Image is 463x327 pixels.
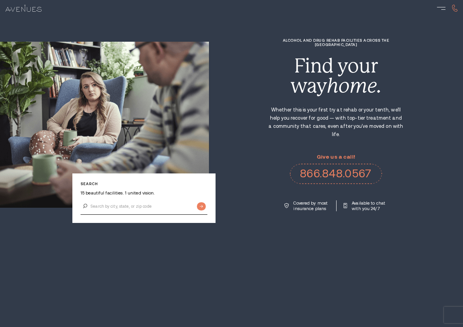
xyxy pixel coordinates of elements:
[290,154,382,160] p: Give us a call!
[81,190,207,196] p: 15 beautiful facilities. 1 united vision.
[352,200,387,211] p: Available to chat with you 24/7
[284,200,329,211] a: Covered by most insurance plans
[268,106,404,139] p: Whether this is your first try at rehab or your tenth, we'll help you recover for good — with top...
[197,202,206,210] input: Submit
[81,182,207,186] p: Search
[344,200,387,211] a: Available to chat with you 24/7
[327,74,381,97] i: home.
[293,200,329,211] p: Covered by most insurance plans
[268,38,404,47] h1: Alcohol and Drug Rehab Facilities across the [GEOGRAPHIC_DATA]
[290,164,382,184] a: 866.848.0567
[81,198,207,215] input: Search by city, state, or zip code
[268,56,404,95] div: Find your way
